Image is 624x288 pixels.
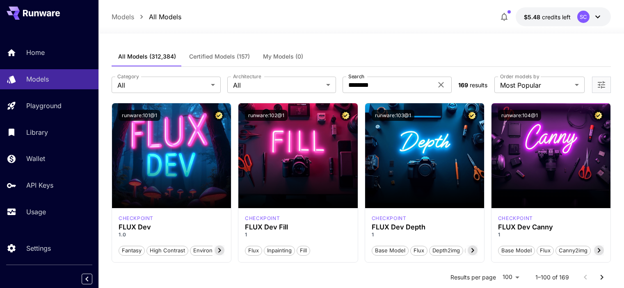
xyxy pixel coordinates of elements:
[26,127,48,137] p: Library
[594,269,610,286] button: Go to next page
[537,245,554,256] button: Flux
[372,223,478,231] h3: FLUX Dev Depth
[26,243,51,253] p: Settings
[213,110,224,121] button: Certified Model – Vetted for best performance and includes a commercial license.
[117,80,208,90] span: All
[498,110,541,121] button: runware:104@1
[119,215,153,222] p: checkpoint
[535,273,569,281] p: 1–100 of 169
[82,274,92,284] button: Collapse sidebar
[26,154,45,163] p: Wallet
[498,247,535,255] span: Base model
[555,245,591,256] button: canny2img
[372,247,408,255] span: Base model
[542,14,571,20] span: credits left
[245,215,280,222] p: checkpoint
[411,247,427,255] span: Flux
[245,215,280,222] div: FLUX.1 D
[410,245,427,256] button: Flux
[498,231,604,238] p: 1
[430,247,463,255] span: depth2img
[26,180,53,190] p: API Keys
[577,11,590,23] div: SC
[190,247,228,255] span: Environment
[500,73,539,80] label: Order models by
[556,247,590,255] span: canny2img
[466,110,478,121] button: Certified Model – Vetted for best performance and includes a commercial license.
[233,73,261,80] label: Architecture
[516,7,611,26] button: $5.48015SC
[297,245,310,256] button: Fill
[147,247,188,255] span: High Contrast
[26,207,46,217] p: Usage
[119,223,224,231] h3: FLUX Dev
[372,245,409,256] button: Base model
[372,215,407,222] div: FLUX.1 D
[245,110,288,121] button: runware:102@1
[26,101,62,111] p: Playground
[190,245,229,256] button: Environment
[146,245,188,256] button: High Contrast
[189,53,250,60] span: Certified Models (157)
[372,231,478,238] p: 1
[498,215,533,222] p: checkpoint
[264,247,295,255] span: Inpainting
[340,110,351,121] button: Certified Model – Vetted for best performance and includes a commercial license.
[245,231,351,238] p: 1
[593,110,604,121] button: Certified Model – Vetted for best performance and includes a commercial license.
[450,273,496,281] p: Results per page
[465,247,498,255] span: controlnet
[372,215,407,222] p: checkpoint
[112,12,134,22] a: Models
[458,82,468,88] span: 169
[118,53,176,60] span: All Models (312,384)
[88,272,98,286] div: Collapse sidebar
[245,247,262,255] span: Flux
[112,12,181,22] nav: breadcrumb
[245,223,351,231] h3: FLUX Dev Fill
[119,247,144,255] span: Fantasy
[499,271,522,283] div: 100
[119,215,153,222] div: FLUX.1 D
[117,73,139,80] label: Category
[263,53,303,60] span: My Models (0)
[348,73,364,80] label: Search
[245,245,262,256] button: Flux
[264,245,295,256] button: Inpainting
[119,245,145,256] button: Fantasy
[119,231,224,238] p: 1.0
[465,245,498,256] button: controlnet
[498,223,604,231] h3: FLUX Dev Canny
[597,80,606,90] button: Open more filters
[498,215,533,222] div: FLUX.1 D
[500,80,571,90] span: Most Popular
[149,12,181,22] a: All Models
[119,110,160,121] button: runware:101@1
[524,13,571,21] div: $5.48015
[26,48,45,57] p: Home
[498,245,535,256] button: Base model
[372,110,414,121] button: runware:103@1
[470,82,487,88] span: results
[524,14,542,20] span: $5.48
[429,245,463,256] button: depth2img
[297,247,310,255] span: Fill
[26,74,49,84] p: Models
[537,247,553,255] span: Flux
[233,80,323,90] span: All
